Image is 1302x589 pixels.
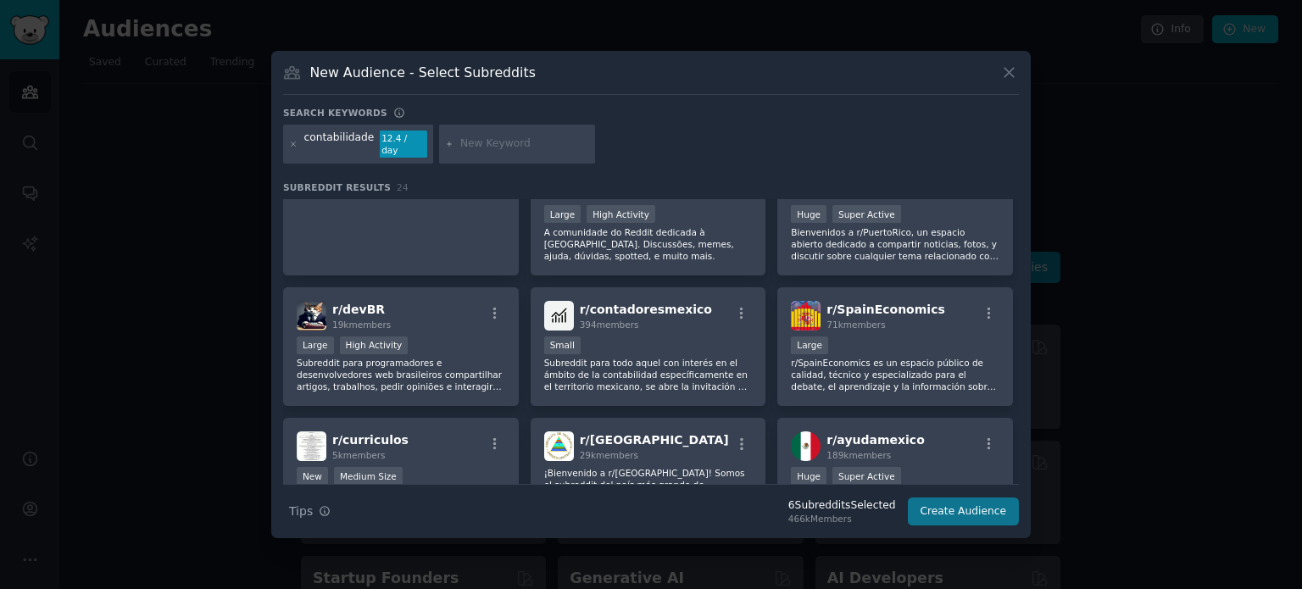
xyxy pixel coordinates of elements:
[289,503,313,520] span: Tips
[460,136,589,152] input: New Keyword
[832,205,901,223] div: Super Active
[580,450,638,460] span: 29k members
[332,303,385,316] span: r/ devBR
[544,357,753,392] p: Subreddit para todo aquel con interés en el ámbito de la contabilidad específicamente en el terri...
[580,433,729,447] span: r/ [GEOGRAPHIC_DATA]
[544,301,574,331] img: contadoresmexico
[332,320,391,330] span: 19k members
[832,467,901,485] div: Super Active
[544,205,581,223] div: Large
[544,226,753,262] p: A comunidade do Reddit dedicada à [GEOGRAPHIC_DATA]. Discussões, memes, ajuda, dúvidas, spotted, ...
[297,357,505,392] p: Subreddit para programadores e desenvolvedores web brasileiros compartilhar artigos, trabalhos, p...
[297,336,334,354] div: Large
[788,498,896,514] div: 6 Subreddit s Selected
[332,450,386,460] span: 5k members
[908,497,1020,526] button: Create Audience
[587,205,655,223] div: High Activity
[332,433,409,447] span: r/ curriculos
[791,431,821,461] img: ayudamexico
[397,182,409,192] span: 24
[544,467,753,503] p: ¡Bienvenido a r/[GEOGRAPHIC_DATA]! Somos el subreddit del país más grande de [GEOGRAPHIC_DATA]. W...
[791,336,828,354] div: Large
[826,303,944,316] span: r/ SpainEconomics
[826,450,891,460] span: 189k members
[788,513,896,525] div: 466k Members
[297,301,326,331] img: devBR
[310,64,536,81] h3: New Audience - Select Subreddits
[283,107,387,119] h3: Search keywords
[791,357,999,392] p: r/SpainEconomics es un espacio público de calidad, técnico y especializado para el debate, el apr...
[297,431,326,461] img: curriculos
[791,226,999,262] p: Bienvenidos a r/PuertoRico, un espacio abierto dedicado a compartir noticias, fotos, y discutir s...
[283,497,337,526] button: Tips
[304,131,375,158] div: contabilidade
[297,467,328,485] div: New
[580,303,712,316] span: r/ contadoresmexico
[334,467,403,485] div: Medium Size
[544,431,574,461] img: Nicaragua
[826,433,924,447] span: r/ ayudamexico
[283,181,391,193] span: Subreddit Results
[544,336,581,354] div: Small
[340,336,409,354] div: High Activity
[380,131,427,158] div: 12.4 / day
[791,205,826,223] div: Huge
[826,320,885,330] span: 71k members
[580,320,639,330] span: 394 members
[791,301,821,331] img: SpainEconomics
[791,467,826,485] div: Huge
